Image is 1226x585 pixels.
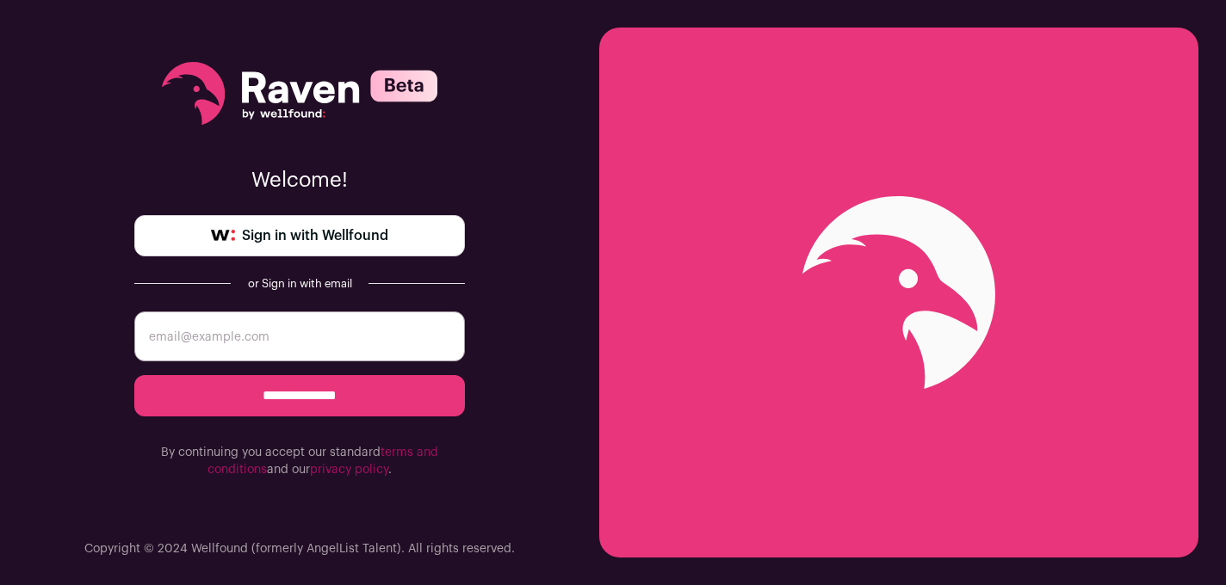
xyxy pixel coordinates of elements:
[134,311,465,361] input: email@example.com
[310,464,388,476] a: privacy policy
[134,215,465,256] a: Sign in with Wellfound
[242,225,388,246] span: Sign in with Wellfound
[84,540,515,557] p: Copyright © 2024 Wellfound (formerly AngelList Talent). All rights reserved.
[207,446,438,476] a: terms and conditions
[134,167,465,194] p: Welcome!
[245,277,355,291] div: or Sign in with email
[211,230,235,242] img: wellfound-symbol-flush-black-fb3c872781a75f747ccb3a119075da62bfe97bd399995f84a933054e44a575c4.png
[134,444,465,478] p: By continuing you accept our standard and our .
